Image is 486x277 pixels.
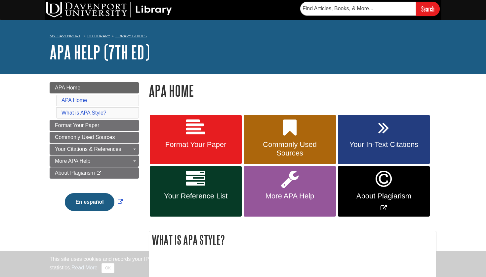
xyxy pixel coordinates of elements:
span: Format Your Paper [155,140,237,149]
a: Link opens in new window [63,199,124,205]
a: Commonly Used Sources [50,132,139,143]
a: Format Your Paper [150,115,242,164]
span: More APA Help [55,158,90,164]
nav: breadcrumb [50,32,436,42]
span: Your Reference List [155,192,237,200]
i: This link opens in a new window [96,171,102,175]
span: Your Citations & References [55,146,121,152]
span: More APA Help [249,192,331,200]
a: My Davenport [50,33,80,39]
a: APA Home [61,97,87,103]
div: Guide Page Menu [50,82,139,222]
span: About Plagiarism [343,192,425,200]
a: APA Help (7th Ed) [50,42,150,62]
span: About Plagiarism [55,170,95,176]
a: DU Library [87,34,110,38]
span: Format Your Paper [55,122,99,128]
a: More APA Help [50,156,139,167]
h1: APA Home [149,82,436,99]
button: En español [65,193,114,211]
span: Commonly Used Sources [55,134,115,140]
a: Read More [71,265,98,270]
input: Find Articles, Books, & More... [300,2,416,16]
a: About Plagiarism [50,167,139,179]
input: Search [416,2,440,16]
span: APA Home [55,85,80,90]
a: Format Your Paper [50,120,139,131]
h2: What is APA Style? [149,231,436,249]
button: Close [101,263,114,273]
a: APA Home [50,82,139,93]
img: DU Library [46,2,172,17]
a: Commonly Used Sources [244,115,336,164]
a: Your In-Text Citations [338,115,430,164]
a: Your Reference List [150,166,242,217]
a: What is APA Style? [61,110,106,116]
a: Library Guides [115,34,147,38]
a: Your Citations & References [50,144,139,155]
div: This site uses cookies and records your IP address for usage statistics. Additionally, we use Goo... [50,255,436,273]
span: Your In-Text Citations [343,140,425,149]
a: Link opens in new window [338,166,430,217]
form: Searches DU Library's articles, books, and more [300,2,440,16]
a: More APA Help [244,166,336,217]
span: Commonly Used Sources [249,140,331,157]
